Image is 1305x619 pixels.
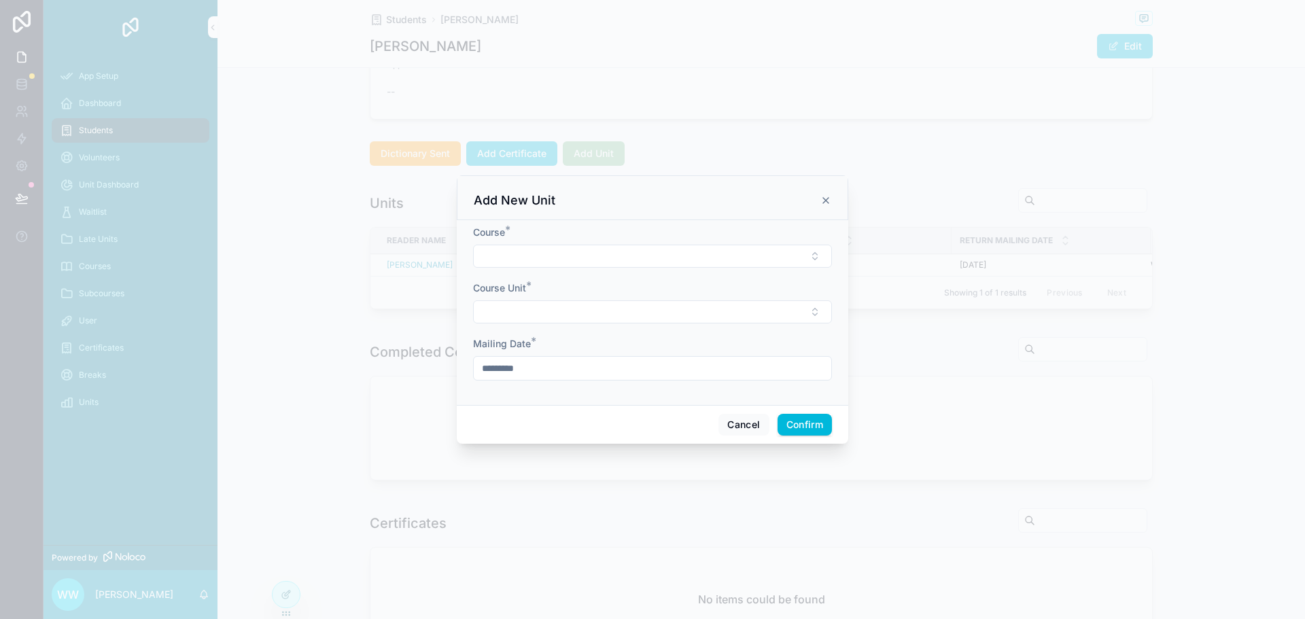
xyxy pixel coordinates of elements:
[473,226,505,238] span: Course
[473,245,832,268] button: Select Button
[718,414,769,436] button: Cancel
[474,192,555,209] h3: Add New Unit
[473,338,531,349] span: Mailing Date
[778,414,832,436] button: Confirm
[473,282,526,294] span: Course Unit
[473,300,832,323] button: Select Button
